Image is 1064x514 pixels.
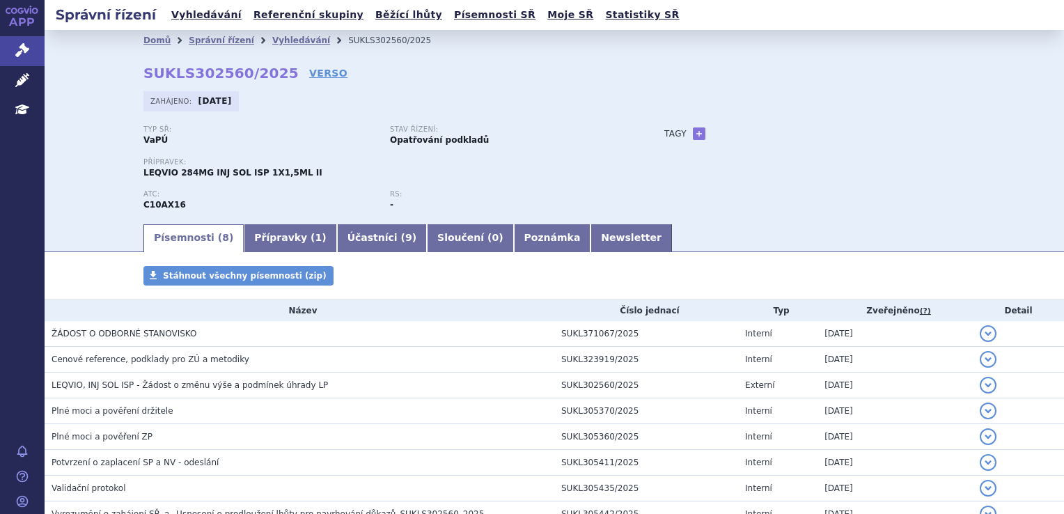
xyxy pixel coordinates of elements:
[52,355,249,364] span: Cenové reference, podklady pro ZÚ a metodiky
[143,200,186,210] strong: INKLISIRAN
[693,127,705,140] a: +
[143,65,299,81] strong: SUKLS302560/2025
[554,476,738,501] td: SUKL305435/2025
[143,266,334,286] a: Stáhnout všechny písemnosti (zip)
[590,224,672,252] a: Newsletter
[980,480,996,497] button: detail
[980,351,996,368] button: detail
[745,380,774,390] span: Externí
[163,271,327,281] span: Stáhnout všechny písemnosti (zip)
[745,432,772,442] span: Interní
[554,300,738,321] th: Číslo jednací
[492,232,499,243] span: 0
[973,300,1064,321] th: Detail
[817,476,973,501] td: [DATE]
[143,224,244,252] a: Písemnosti (8)
[143,135,168,145] strong: VaPÚ
[817,424,973,450] td: [DATE]
[980,454,996,471] button: detail
[143,190,376,198] p: ATC:
[745,458,772,467] span: Interní
[514,224,591,252] a: Poznámka
[222,232,229,243] span: 8
[309,66,347,80] a: VERSO
[167,6,246,24] a: Vyhledávání
[189,36,254,45] a: Správní řízení
[244,224,336,252] a: Přípravky (1)
[371,6,446,24] a: Běžící lhůty
[427,224,513,252] a: Sloučení (0)
[450,6,540,24] a: Písemnosti SŘ
[52,458,219,467] span: Potvrzení o zaplacení SP a NV - odeslání
[150,95,194,107] span: Zahájeno:
[664,125,687,142] h3: Tagy
[249,6,368,24] a: Referenční skupiny
[52,483,126,493] span: Validační protokol
[980,428,996,445] button: detail
[554,321,738,347] td: SUKL371067/2025
[390,190,623,198] p: RS:
[601,6,683,24] a: Statistiky SŘ
[45,5,167,24] h2: Správní řízení
[980,403,996,419] button: detail
[143,168,322,178] span: LEQVIO 284MG INJ SOL ISP 1X1,5ML II
[745,406,772,416] span: Interní
[543,6,597,24] a: Moje SŘ
[52,380,328,390] span: LEQVIO, INJ SOL ISP - Žádost o změnu výše a podmínek úhrady LP
[817,347,973,373] td: [DATE]
[390,135,489,145] strong: Opatřování podkladů
[738,300,817,321] th: Typ
[143,36,171,45] a: Domů
[52,329,196,338] span: ŽÁDOST O ODBORNÉ STANOVISKO
[143,125,376,134] p: Typ SŘ:
[980,377,996,394] button: detail
[554,450,738,476] td: SUKL305411/2025
[52,406,173,416] span: Plné moci a pověření držitele
[405,232,412,243] span: 9
[45,300,554,321] th: Název
[745,329,772,338] span: Interní
[198,96,232,106] strong: [DATE]
[315,232,322,243] span: 1
[554,373,738,398] td: SUKL302560/2025
[143,158,636,166] p: Přípravek:
[390,200,393,210] strong: -
[390,125,623,134] p: Stav řízení:
[348,30,449,51] li: SUKLS302560/2025
[817,300,973,321] th: Zveřejněno
[554,424,738,450] td: SUKL305360/2025
[817,398,973,424] td: [DATE]
[817,450,973,476] td: [DATE]
[745,483,772,493] span: Interní
[920,306,931,316] abbr: (?)
[554,398,738,424] td: SUKL305370/2025
[817,373,973,398] td: [DATE]
[745,355,772,364] span: Interní
[817,321,973,347] td: [DATE]
[980,325,996,342] button: detail
[554,347,738,373] td: SUKL323919/2025
[337,224,427,252] a: Účastníci (9)
[52,432,152,442] span: Plné moci a pověření ZP
[272,36,330,45] a: Vyhledávání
